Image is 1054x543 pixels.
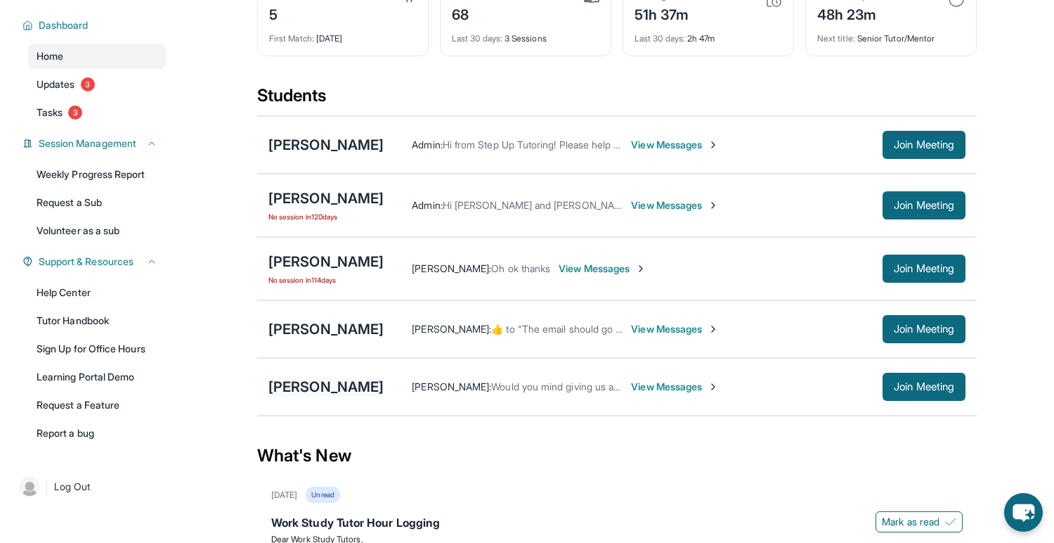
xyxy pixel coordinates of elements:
[412,381,491,392] span: [PERSON_NAME] :
[268,319,384,339] div: [PERSON_NAME]
[631,138,719,152] span: View Messages
[68,106,82,120] span: 3
[28,421,166,446] a: Report a bug
[894,264,954,273] span: Join Meeting
[883,255,965,283] button: Join Meeting
[271,514,963,534] div: Work Study Tutor Hour Logging
[28,308,166,333] a: Tutor Handbook
[257,425,977,487] div: What's New
[635,33,685,44] span: Last 30 days :
[635,263,646,274] img: Chevron-Right
[708,324,719,335] img: Chevron-Right
[39,136,136,151] span: Session Management
[876,511,963,532] button: Mark as read
[817,2,902,25] div: 48h 23m
[28,364,166,390] a: Learning Portal Demo
[269,25,417,44] div: [DATE]
[883,373,965,401] button: Join Meeting
[271,490,297,501] div: [DATE]
[306,487,339,503] div: Unread
[945,516,956,528] img: Mark as read
[33,18,157,32] button: Dashboard
[45,478,48,495] span: |
[33,136,157,151] button: Session Management
[894,141,954,149] span: Join Meeting
[28,100,166,125] a: Tasks3
[28,280,166,305] a: Help Center
[269,33,314,44] span: First Match :
[33,255,157,269] button: Support & Resources
[894,383,954,391] span: Join Meeting
[412,199,442,211] span: Admin :
[37,77,75,91] span: Updates
[37,106,63,120] span: Tasks
[708,381,719,392] img: Chevron-Right
[883,315,965,343] button: Join Meeting
[708,139,719,151] img: Chevron-Right
[491,262,550,274] span: Oh ok thanks
[412,139,442,151] span: Admin :
[28,162,166,187] a: Weekly Progress Report
[708,200,719,211] img: Chevron-Right
[635,25,782,44] div: 2h 47m
[268,189,384,208] div: [PERSON_NAME]
[817,25,965,44] div: Senior Tutor/Mentor
[268,274,384,286] span: No session in 114 days
[39,255,134,269] span: Support & Resources
[631,380,719,394] span: View Messages
[28,190,166,215] a: Request a Sub
[452,33,502,44] span: Last 30 days :
[28,218,166,243] a: Volunteer as a sub
[894,325,954,333] span: Join Meeting
[268,377,384,397] div: [PERSON_NAME]
[412,323,491,335] span: [PERSON_NAME] :
[28,336,166,362] a: Sign Up for Office Hours
[559,262,646,276] span: View Messages
[20,477,39,497] img: user-img
[14,471,166,502] a: |Log Out
[883,191,965,219] button: Join Meeting
[28,44,166,69] a: Home
[81,77,95,91] span: 3
[37,49,63,63] span: Home
[268,252,384,271] div: [PERSON_NAME]
[817,33,855,44] span: Next title :
[491,381,752,392] span: Would you mind giving us a code so we can log in [DATE]?
[39,18,89,32] span: Dashboard
[269,2,336,25] div: 5
[883,131,965,159] button: Join Meeting
[882,515,939,529] span: Mark as read
[28,72,166,97] a: Updates3
[54,480,91,494] span: Log Out
[631,198,719,212] span: View Messages
[452,25,599,44] div: 3 Sessions
[631,322,719,336] span: View Messages
[894,201,954,210] span: Join Meeting
[1004,493,1043,532] button: chat-button
[268,135,384,155] div: [PERSON_NAME]
[268,211,384,222] span: No session in 120 days
[412,262,491,274] span: [PERSON_NAME] :
[257,84,977,115] div: Students
[635,2,691,25] div: 51h 37m
[491,323,737,335] span: ​👍​ to “ The email should go through very soon as well! ”
[452,2,487,25] div: 68
[28,392,166,418] a: Request a Feature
